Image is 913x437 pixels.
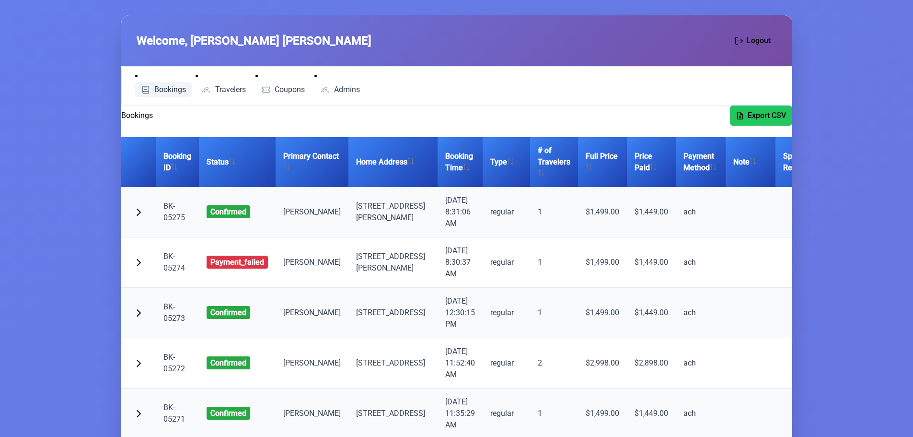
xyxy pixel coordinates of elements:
span: Welcome, [PERSON_NAME] [PERSON_NAME] [137,32,371,49]
th: Home Address [348,137,438,187]
td: [STREET_ADDRESS] [348,338,438,389]
a: BK-05275 [163,201,185,222]
td: 1 [530,288,578,338]
button: Logout [729,31,777,51]
button: Export CSV [730,106,792,126]
span: Logout [747,35,771,47]
td: [PERSON_NAME] [276,187,348,237]
td: [DATE] 8:31:06 AM [438,187,483,237]
a: Bookings [135,82,192,97]
span: confirmed [207,407,250,420]
td: [PERSON_NAME] [276,237,348,288]
td: $2,898.00 [627,338,676,389]
li: Coupons [255,71,311,97]
td: $2,998.00 [578,338,627,389]
span: Admins [334,86,360,94]
a: BK-05271 [163,403,185,424]
td: regular [483,187,530,237]
a: BK-05274 [163,252,185,272]
a: BK-05273 [163,302,185,323]
td: ach [676,338,726,389]
a: BK-05272 [163,353,185,373]
td: regular [483,237,530,288]
span: Bookings [154,86,186,94]
span: confirmed [207,205,250,218]
td: [DATE] 11:52:40 AM [438,338,483,389]
td: $1,449.00 [627,187,676,237]
span: Coupons [275,86,305,94]
td: regular [483,338,530,389]
th: Payment Method [676,137,726,187]
td: $1,499.00 [578,237,627,288]
td: $1,499.00 [578,187,627,237]
span: Travelers [215,86,246,94]
td: regular [483,288,530,338]
th: Type [483,137,530,187]
th: Full Price [578,137,627,187]
td: $1,449.00 [627,237,676,288]
td: [PERSON_NAME] [276,288,348,338]
td: [DATE] 8:30:37 AM [438,237,483,288]
th: Booking ID [156,137,199,187]
th: Booking Time [438,137,483,187]
th: Price Paid [627,137,676,187]
h2: Bookings [121,110,153,121]
th: Note [726,137,775,187]
span: Export CSV [748,110,786,121]
td: $1,499.00 [578,288,627,338]
td: ach [676,187,726,237]
td: $1,449.00 [627,288,676,338]
td: 1 [530,237,578,288]
a: Admins [314,82,366,97]
td: [STREET_ADDRESS] [PERSON_NAME] [348,187,438,237]
a: Coupons [255,82,311,97]
td: [DATE] 12:30:15 PM [438,288,483,338]
td: [STREET_ADDRESS] [PERSON_NAME] [348,237,438,288]
th: Primary Contact [276,137,348,187]
td: 1 [530,187,578,237]
td: ach [676,237,726,288]
span: confirmed [207,306,250,319]
td: 2 [530,338,578,389]
a: Travelers [196,82,252,97]
td: [STREET_ADDRESS] [348,288,438,338]
li: Bookings [135,71,192,97]
td: ach [676,288,726,338]
span: payment_failed [207,256,268,269]
li: Admins [314,71,366,97]
li: Travelers [196,71,252,97]
span: confirmed [207,356,250,369]
th: Status [199,137,276,187]
td: [PERSON_NAME] [276,338,348,389]
th: Special Requests [775,137,848,187]
th: # of Travelers [530,137,578,187]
